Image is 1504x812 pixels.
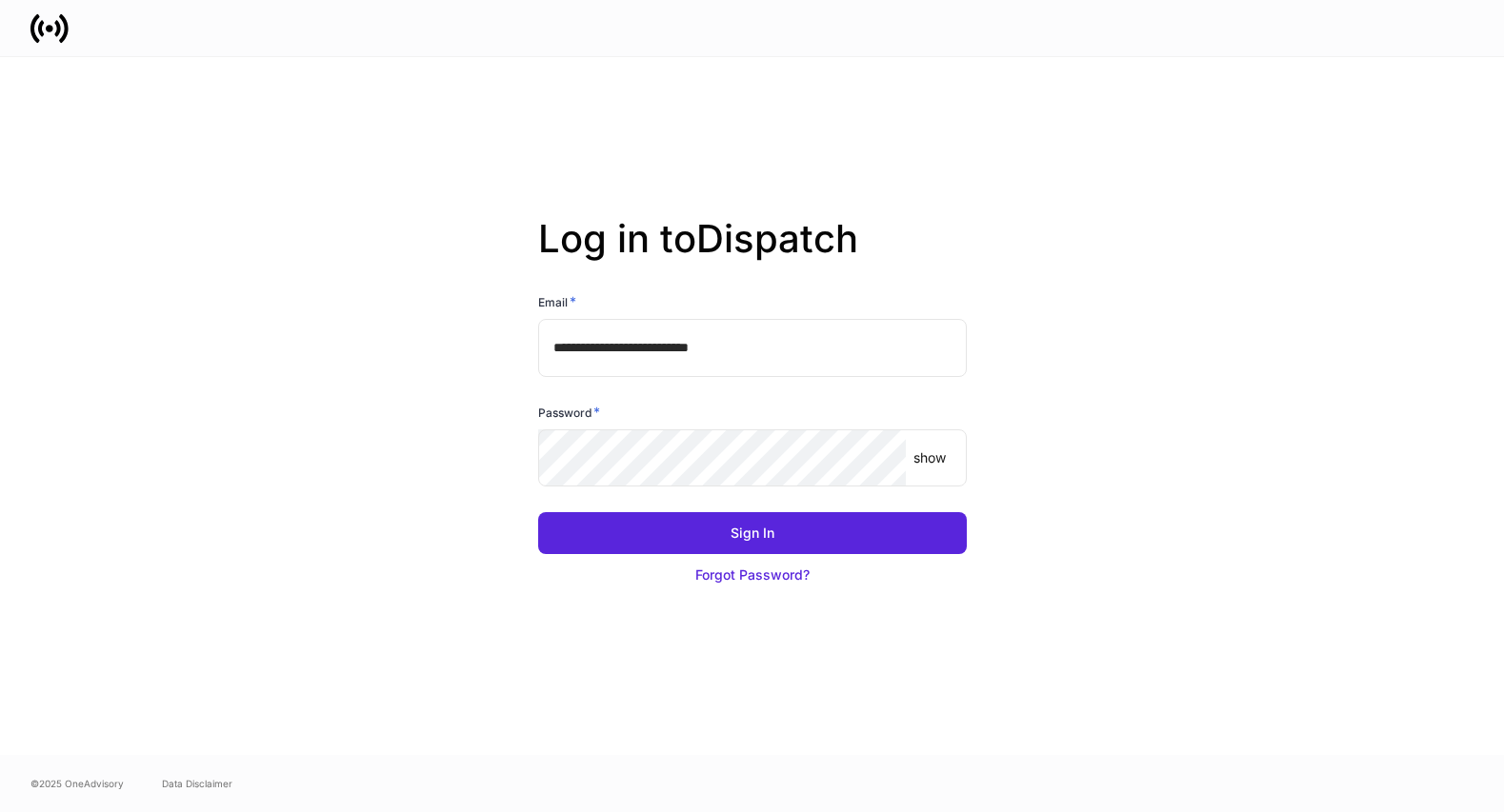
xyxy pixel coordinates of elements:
div: Sign In [731,524,774,543]
button: Forgot Password? [538,554,967,596]
div: Forgot Password? [695,565,810,584]
a: Data Disclaimer [162,776,232,791]
h6: Password [538,403,600,422]
button: Sign In [538,512,967,554]
h6: Email [538,292,576,311]
p: show [913,448,946,467]
h2: Log in to Dispatch [538,216,967,292]
span: © 2025 OneAdvisory [30,776,124,791]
